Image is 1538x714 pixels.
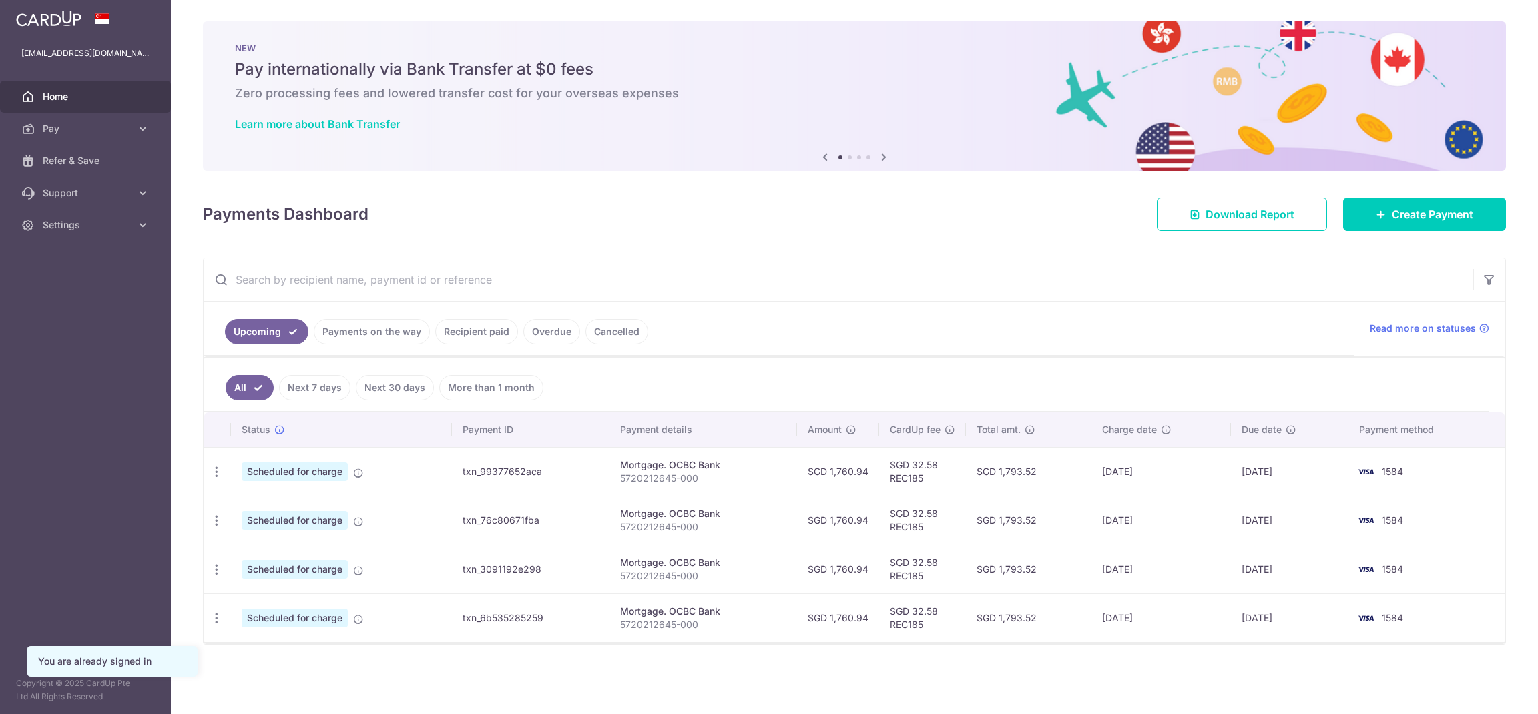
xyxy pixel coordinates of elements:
[452,545,609,593] td: txn_3091192e298
[1206,206,1294,222] span: Download Report
[1091,496,1232,545] td: [DATE]
[43,218,131,232] span: Settings
[620,472,786,485] p: 5720212645-000
[235,59,1474,80] h5: Pay internationally via Bank Transfer at $0 fees
[452,447,609,496] td: txn_99377652aca
[1242,423,1282,436] span: Due date
[1343,198,1506,231] a: Create Payment
[242,609,348,627] span: Scheduled for charge
[452,412,609,447] th: Payment ID
[43,186,131,200] span: Support
[585,319,648,344] a: Cancelled
[797,447,879,496] td: SGD 1,760.94
[797,496,879,545] td: SGD 1,760.94
[1370,322,1476,335] span: Read more on statuses
[226,375,274,400] a: All
[435,319,518,344] a: Recipient paid
[235,117,400,131] a: Learn more about Bank Transfer
[1370,322,1489,335] a: Read more on statuses
[1348,412,1505,447] th: Payment method
[879,545,966,593] td: SGD 32.58 REC185
[890,423,941,436] span: CardUp fee
[966,496,1091,545] td: SGD 1,793.52
[204,258,1473,301] input: Search by recipient name, payment id or reference
[439,375,543,400] a: More than 1 month
[43,122,131,135] span: Pay
[356,375,434,400] a: Next 30 days
[235,43,1474,53] p: NEW
[1392,206,1473,222] span: Create Payment
[1382,466,1403,477] span: 1584
[879,496,966,545] td: SGD 32.58 REC185
[1382,563,1403,575] span: 1584
[1231,447,1348,496] td: [DATE]
[242,423,270,436] span: Status
[1352,610,1379,626] img: Bank Card
[203,21,1506,171] img: Bank transfer banner
[16,11,81,27] img: CardUp
[977,423,1021,436] span: Total amt.
[609,412,796,447] th: Payment details
[235,85,1474,101] h6: Zero processing fees and lowered transfer cost for your overseas expenses
[797,545,879,593] td: SGD 1,760.94
[1352,512,1379,528] img: Bank Card
[620,556,786,569] div: Mortgage. OCBC Bank
[1352,561,1379,577] img: Bank Card
[1352,464,1379,480] img: Bank Card
[620,605,786,618] div: Mortgage. OCBC Bank
[808,423,842,436] span: Amount
[21,47,150,60] p: [EMAIL_ADDRESS][DOMAIN_NAME]
[279,375,350,400] a: Next 7 days
[225,319,308,344] a: Upcoming
[620,507,786,520] div: Mortgage. OCBC Bank
[1231,593,1348,642] td: [DATE]
[1231,545,1348,593] td: [DATE]
[242,560,348,579] span: Scheduled for charge
[620,618,786,631] p: 5720212645-000
[1231,496,1348,545] td: [DATE]
[879,447,966,496] td: SGD 32.58 REC185
[43,154,131,167] span: Refer & Save
[620,569,786,583] p: 5720212645-000
[38,655,186,668] div: You are already signed in
[966,545,1091,593] td: SGD 1,793.52
[242,462,348,481] span: Scheduled for charge
[314,319,430,344] a: Payments on the way
[1382,612,1403,623] span: 1584
[1091,545,1232,593] td: [DATE]
[1091,447,1232,496] td: [DATE]
[1102,423,1157,436] span: Charge date
[452,593,609,642] td: txn_6b535285259
[1382,514,1403,526] span: 1584
[242,511,348,530] span: Scheduled for charge
[1157,198,1327,231] a: Download Report
[1091,593,1232,642] td: [DATE]
[966,593,1091,642] td: SGD 1,793.52
[879,593,966,642] td: SGD 32.58 REC185
[966,447,1091,496] td: SGD 1,793.52
[620,458,786,472] div: Mortgage. OCBC Bank
[452,496,609,545] td: txn_76c80671fba
[523,319,580,344] a: Overdue
[203,202,368,226] h4: Payments Dashboard
[43,90,131,103] span: Home
[797,593,879,642] td: SGD 1,760.94
[620,520,786,534] p: 5720212645-000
